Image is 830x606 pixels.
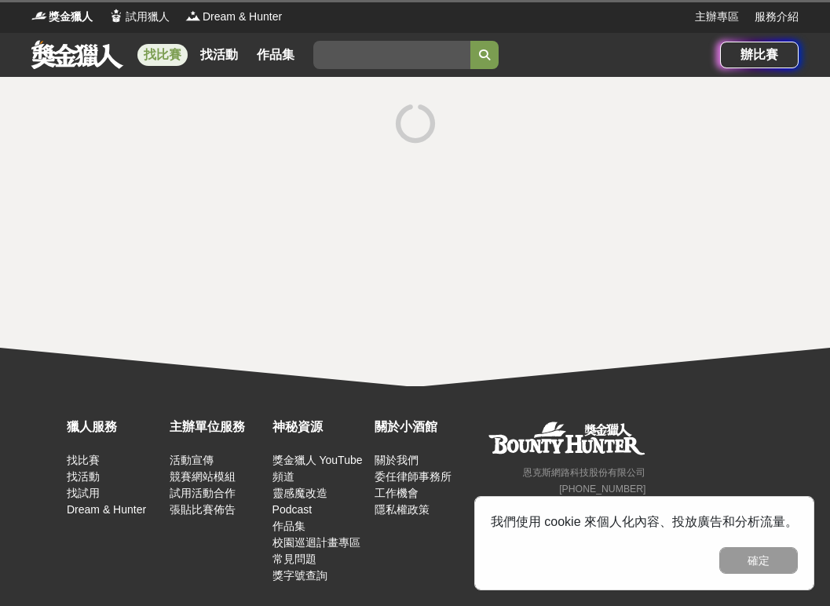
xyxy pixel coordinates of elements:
[755,9,799,25] a: 服務介紹
[523,467,645,478] small: 恩克斯網路科技股份有限公司
[31,9,93,25] a: Logo獎金獵人
[272,569,327,582] a: 獎字號查詢
[272,487,327,516] a: 靈感魔改造 Podcast
[67,503,146,516] a: Dream & Hunter
[719,547,798,574] button: 確定
[375,503,430,516] a: 隱私權政策
[108,8,124,24] img: Logo
[272,520,305,532] a: 作品集
[49,9,93,25] span: 獎金獵人
[272,454,363,483] a: 獎金獵人 YouTube 頻道
[250,44,301,66] a: 作品集
[272,536,360,549] a: 校園巡迴計畫專區
[31,8,47,24] img: Logo
[67,418,162,436] div: 獵人服務
[375,487,419,499] a: 工作機會
[67,470,100,483] a: 找活動
[67,487,100,499] a: 找試用
[170,487,236,499] a: 試用活動合作
[194,44,244,66] a: 找活動
[185,8,201,24] img: Logo
[170,470,236,483] a: 競賽網站模組
[272,553,316,565] a: 常見問題
[375,470,452,483] a: 委任律師事務所
[108,9,170,25] a: Logo試用獵人
[272,418,367,436] div: 神秘資源
[559,484,645,495] small: [PHONE_NUMBER]
[170,454,214,466] a: 活動宣傳
[375,418,470,436] div: 關於小酒館
[491,515,798,528] span: 我們使用 cookie 來個人化內容、投放廣告和分析流量。
[185,9,282,25] a: LogoDream & Hunter
[67,454,100,466] a: 找比賽
[203,9,282,25] span: Dream & Hunter
[170,418,265,436] div: 主辦單位服務
[720,42,799,68] a: 辦比賽
[695,9,739,25] a: 主辦專區
[170,503,236,516] a: 張貼比賽佈告
[137,44,188,66] a: 找比賽
[126,9,170,25] span: 試用獵人
[375,454,419,466] a: 關於我們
